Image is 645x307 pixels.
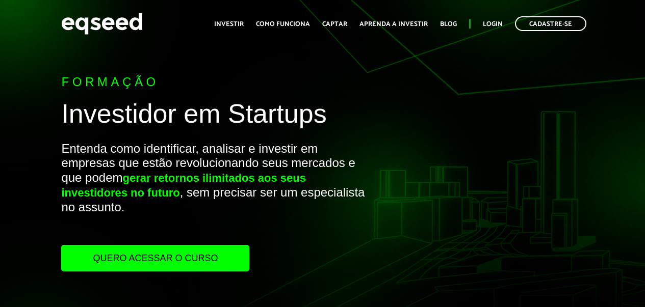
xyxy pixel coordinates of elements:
[359,21,428,27] a: Aprenda a investir
[61,172,306,199] strong: gerar retornos ilimitados aos seus investidores no futuro
[256,21,310,27] a: Como funciona
[61,245,249,271] a: Quero acessar o curso
[61,99,369,133] h1: Investidor em Startups
[61,142,369,245] p: Entenda como identificar, analisar e investir em empresas que estão revolucionando seus mercados ...
[483,21,503,27] a: Login
[322,21,347,27] a: Captar
[515,16,586,31] a: Cadastre-se
[440,21,457,27] a: Blog
[214,21,244,27] a: Investir
[61,75,369,90] p: Formação
[61,10,143,37] img: EqSeed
